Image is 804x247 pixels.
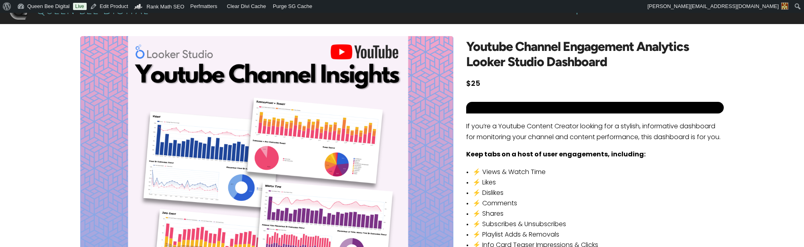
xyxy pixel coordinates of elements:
[473,167,723,178] p: ⚡ Views & Watch Time
[651,8,670,17] a: About
[473,188,723,198] p: ⚡ Dislikes
[689,8,716,17] a: Contact
[520,8,546,17] a: Services
[473,178,723,188] p: ⚡ Likes
[466,81,480,88] span: $25
[146,4,184,10] span: Rank Math SEO
[466,152,646,158] strong: Keep tabs on a host of user engagements, including:
[473,219,723,230] p: ⚡ Subscribes & Unsubscribes
[466,121,723,150] p: If you’re a Youtube Content Creator looking for a stylish, informative dashboard for monitoring y...
[600,8,632,17] a: Resources
[564,8,581,17] a: Shop
[735,8,792,17] a: Book Consultation
[73,3,87,10] a: Live
[473,198,723,209] p: ⚡ Comments
[466,40,723,75] h1: Youtube Channel Engagement Analytics Looker Studio Dashboard
[483,8,501,17] a: Home
[473,209,723,219] p: ⚡ Shares
[473,230,723,240] p: ⚡ Playlist Adds & Removals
